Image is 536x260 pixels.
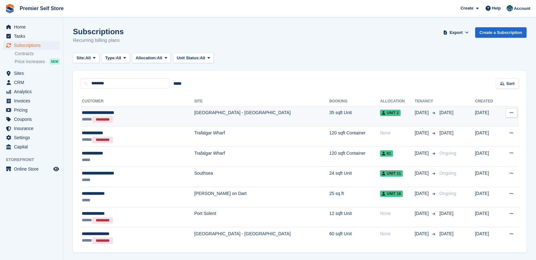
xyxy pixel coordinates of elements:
[380,130,415,136] div: None
[17,3,66,14] a: Premier Self Store
[52,165,60,173] a: Preview store
[14,106,52,114] span: Pricing
[14,32,52,41] span: Tasks
[3,115,60,124] a: menu
[194,167,329,187] td: Southsea
[329,127,380,147] td: 120 sqft Container
[3,78,60,87] a: menu
[194,207,329,227] td: Port Solent
[3,165,60,173] a: menu
[14,124,52,133] span: Insurance
[14,87,52,96] span: Analytics
[329,106,380,127] td: 35 sqft Unit
[415,150,430,157] span: [DATE]
[475,106,500,127] td: [DATE]
[6,157,63,163] span: Storefront
[415,170,430,177] span: [DATE]
[194,106,329,127] td: [GEOGRAPHIC_DATA] - [GEOGRAPHIC_DATA]
[415,210,430,217] span: [DATE]
[439,171,456,176] span: Ongoing
[329,207,380,227] td: 12 sqft Unit
[3,142,60,151] a: menu
[15,51,60,57] a: Contracts
[380,110,401,116] span: Unit 2
[105,55,116,61] span: Type:
[76,55,85,61] span: Site:
[14,23,52,31] span: Home
[3,87,60,96] a: menu
[439,130,453,135] span: [DATE]
[85,55,91,61] span: All
[329,96,380,107] th: Booking
[116,55,121,61] span: All
[73,37,124,44] p: Recurring billing plans
[507,5,513,11] img: Jo Granger
[329,167,380,187] td: 24 sqft Unit
[194,146,329,167] td: Trafalgar Wharf
[415,231,430,237] span: [DATE]
[3,106,60,114] a: menu
[449,29,462,36] span: Export
[442,27,470,38] button: Export
[14,115,52,124] span: Coupons
[475,187,500,207] td: [DATE]
[475,146,500,167] td: [DATE]
[49,58,60,65] div: NEW
[475,127,500,147] td: [DATE]
[329,187,380,207] td: 25 sq ft
[3,23,60,31] a: menu
[136,55,157,61] span: Allocation:
[492,5,501,11] span: Help
[3,133,60,142] a: menu
[415,130,430,136] span: [DATE]
[14,142,52,151] span: Capital
[3,96,60,105] a: menu
[14,41,52,50] span: Subscriptions
[439,231,453,236] span: [DATE]
[380,210,415,217] div: None
[380,231,415,237] div: None
[506,81,514,87] span: Sort
[439,211,453,216] span: [DATE]
[380,150,393,157] span: 61
[329,146,380,167] td: 120 sqft Container
[14,133,52,142] span: Settings
[200,55,205,61] span: All
[415,96,437,107] th: Tenancy
[173,53,213,63] button: Unit Status: All
[15,59,45,65] span: Price increases
[177,55,200,61] span: Unit Status:
[3,32,60,41] a: menu
[14,78,52,87] span: CRM
[14,96,52,105] span: Invoices
[73,27,124,36] h1: Subscriptions
[475,96,500,107] th: Created
[157,55,162,61] span: All
[194,127,329,147] td: Trafalgar Wharf
[102,53,130,63] button: Type: All
[439,110,453,115] span: [DATE]
[475,207,500,227] td: [DATE]
[194,96,329,107] th: Site
[14,69,52,78] span: Sites
[475,227,500,247] td: [DATE]
[194,227,329,247] td: [GEOGRAPHIC_DATA] - [GEOGRAPHIC_DATA]
[3,69,60,78] a: menu
[3,124,60,133] a: menu
[329,227,380,247] td: 60 sqft Unit
[194,187,329,207] td: [PERSON_NAME] on Dart
[73,53,99,63] button: Site: All
[415,190,430,197] span: [DATE]
[380,170,403,177] span: Unit 11
[475,27,526,38] a: Create a Subscription
[514,5,530,12] span: Account
[132,53,171,63] button: Allocation: All
[475,167,500,187] td: [DATE]
[439,191,456,196] span: Ongoing
[14,165,52,173] span: Online Store
[5,4,15,13] img: stora-icon-8386f47178a22dfd0bd8f6a31ec36ba5ce8667c1dd55bd0f319d3a0aa187defe.svg
[81,96,194,107] th: Customer
[3,41,60,50] a: menu
[380,191,403,197] span: Unit 16
[439,151,456,156] span: Ongoing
